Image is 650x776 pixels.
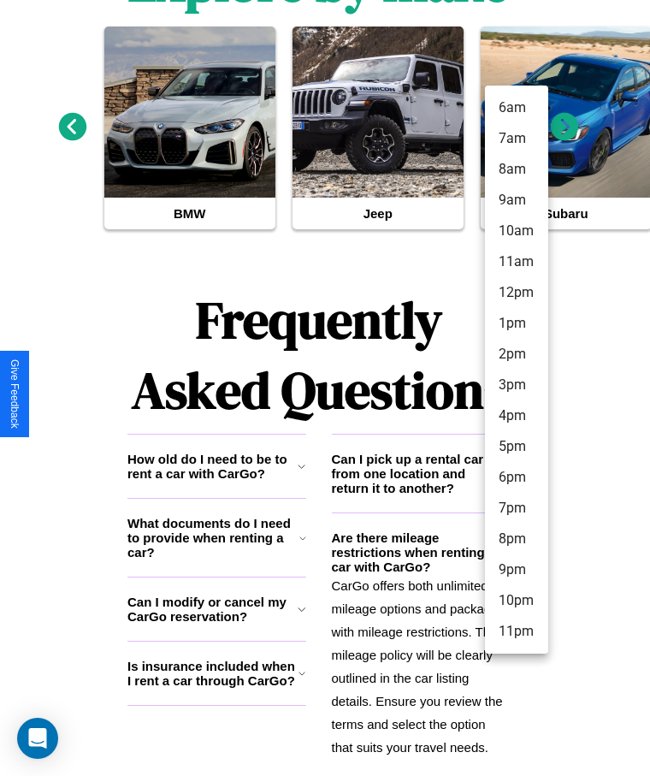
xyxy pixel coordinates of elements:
li: 10pm [485,585,548,616]
li: 6am [485,92,548,123]
li: 12pm [485,277,548,308]
li: 9am [485,185,548,216]
li: 11am [485,246,548,277]
li: 7pm [485,493,548,524]
li: 9pm [485,554,548,585]
li: 8am [485,154,548,185]
li: 8pm [485,524,548,554]
li: 7am [485,123,548,154]
li: 2pm [485,339,548,370]
li: 5pm [485,431,548,462]
li: 3pm [485,370,548,400]
li: 4pm [485,400,548,431]
li: 10am [485,216,548,246]
li: 11pm [485,616,548,647]
li: 1pm [485,308,548,339]
div: Give Feedback [9,359,21,429]
li: 6pm [485,462,548,493]
div: Open Intercom Messenger [17,718,58,759]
